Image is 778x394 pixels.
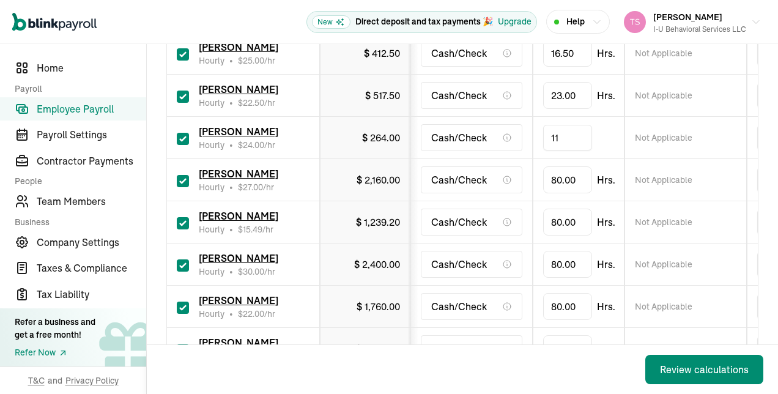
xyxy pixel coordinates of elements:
span: 27.00 [243,182,263,193]
span: Hourly [199,139,224,151]
span: Hrs. [597,257,615,272]
span: /hr [238,223,273,236]
input: TextInput [543,166,592,193]
span: Privacy Policy [65,374,119,387]
span: 24.00 [243,139,264,151]
button: Review calculations [645,355,763,384]
span: [PERSON_NAME] [199,336,278,349]
span: New [312,15,350,29]
span: People [15,175,139,187]
span: [PERSON_NAME] [199,252,278,264]
nav: Global [12,4,97,40]
span: T&C [28,374,45,387]
input: 0.00 [543,125,592,151]
button: [PERSON_NAME]I-U Behavioral Services LLC [619,7,766,37]
span: $ [238,55,264,66]
span: Cash/Check [431,299,487,314]
span: Cash/Check [431,173,487,187]
span: Team Members [37,194,146,209]
input: TextInput [543,293,592,320]
span: 30.00 [243,266,264,277]
div: I-U Behavioral Services LLC [653,24,746,35]
a: Refer Now [15,346,95,359]
span: Payroll Settings [37,127,146,142]
span: Cash/Check [431,88,487,103]
p: Direct deposit and tax payments 🎉 [355,15,493,28]
span: $ [238,182,263,193]
span: Business [15,216,139,228]
span: Hrs. [597,173,615,187]
span: Hourly [199,308,224,320]
div: $ [357,299,400,314]
span: [PERSON_NAME] [653,12,722,23]
span: • [229,308,233,320]
span: Hrs. [597,88,615,103]
input: TextInput [543,209,592,236]
span: Not Applicable [635,132,692,144]
span: • [229,266,233,278]
span: Hourly [199,181,224,193]
span: • [229,139,233,151]
div: $ [356,341,400,356]
span: Not Applicable [635,216,692,228]
span: Hourly [199,223,224,236]
span: • [229,181,233,193]
span: Help [566,15,585,28]
span: /hr [238,181,274,193]
span: Hourly [199,54,224,67]
span: 264.00 [370,132,400,144]
span: Employee Payroll [37,102,146,116]
span: Hrs. [597,341,615,356]
div: $ [364,46,400,61]
span: Cash/Check [431,341,487,356]
div: $ [354,257,400,272]
span: Cash/Check [431,215,487,229]
div: $ [365,88,400,103]
span: 517.50 [373,89,400,102]
span: Taxes & Compliance [37,261,146,275]
span: [PERSON_NAME] [199,125,278,138]
span: • [229,54,233,67]
span: Hrs. [597,46,615,61]
div: $ [357,173,400,187]
span: $ [238,139,264,151]
span: Not Applicable [635,258,692,270]
input: TextInput [543,82,592,109]
span: /hr [238,54,275,67]
span: [PERSON_NAME] [199,210,278,222]
span: /hr [238,97,275,109]
span: Hourly [199,266,224,278]
span: Not Applicable [635,89,692,102]
span: Not Applicable [635,174,692,186]
span: Not Applicable [635,343,692,355]
span: 22.00 [243,308,264,319]
span: Payroll [15,83,139,95]
input: TextInput [543,335,592,362]
span: [PERSON_NAME] [199,294,278,307]
span: Home [37,61,146,75]
div: Refer a business and get a free month! [15,316,95,341]
span: Hrs. [597,215,615,229]
span: $ [238,266,264,277]
input: TextInput [543,40,592,67]
span: [PERSON_NAME] [199,41,278,53]
span: Not Applicable [635,47,692,59]
span: 22.50 [243,97,264,108]
span: Company Settings [37,235,146,250]
span: 25.00 [243,55,264,66]
span: 2,160.00 [365,174,400,186]
span: 1,239.20 [364,216,400,228]
button: Help [546,10,610,34]
span: 2,400.00 [362,258,400,270]
div: $ [356,215,400,229]
div: Review calculations [660,362,749,377]
span: $ [238,97,264,108]
iframe: Chat Widget [717,335,778,394]
span: /hr [238,308,275,320]
button: Upgrade [498,15,532,28]
span: 1,840.00 [364,343,400,355]
span: $ [238,224,262,235]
